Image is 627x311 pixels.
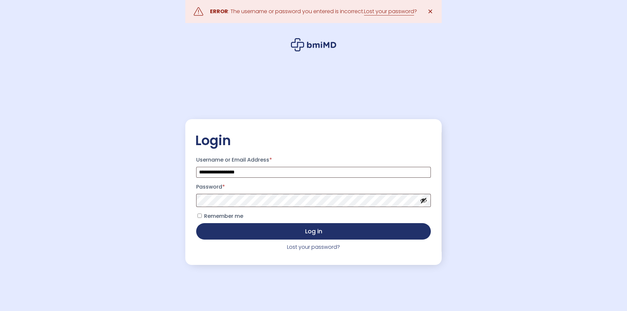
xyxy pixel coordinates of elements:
[424,5,437,18] a: ✕
[420,197,427,204] button: Show password
[287,243,340,251] a: Lost your password?
[364,8,414,15] a: Lost your password
[196,223,431,240] button: Log in
[197,214,202,218] input: Remember me
[210,8,228,15] strong: ERROR
[204,212,243,220] span: Remember me
[196,155,431,165] label: Username or Email Address
[196,182,431,192] label: Password
[428,7,433,16] span: ✕
[210,7,417,16] div: : The username or password you entered is incorrect. ?
[195,132,432,149] h2: Login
